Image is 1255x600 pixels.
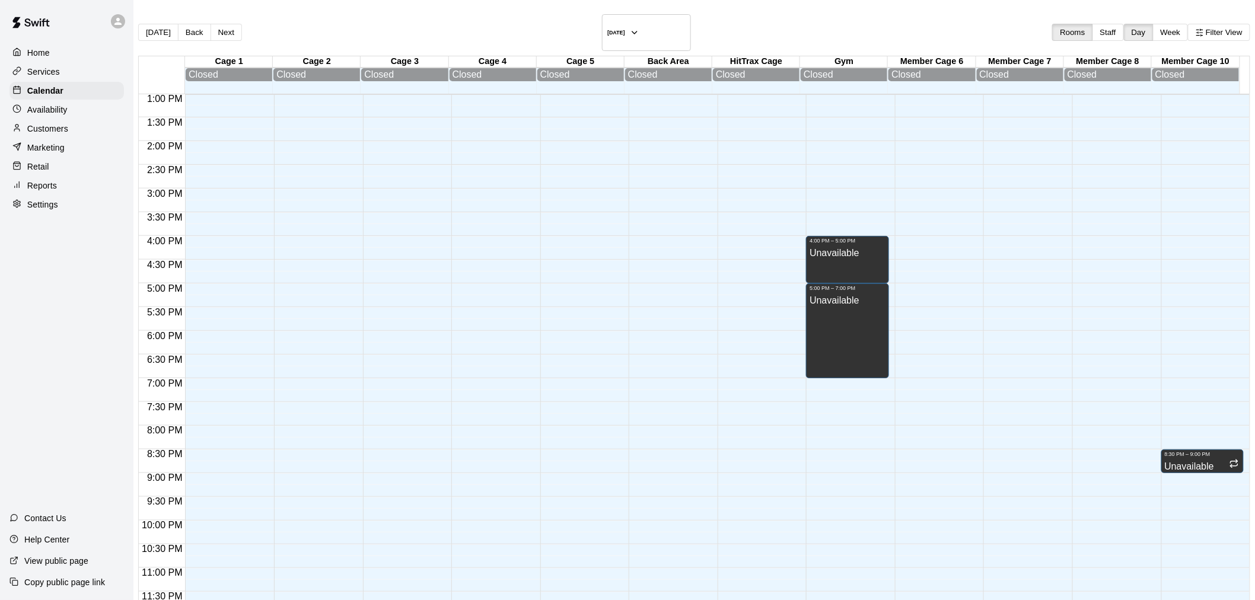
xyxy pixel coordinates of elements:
[1155,69,1236,80] div: Closed
[27,104,68,116] p: Availability
[1165,451,1241,457] div: 8:30 PM – 9:00 PM
[980,69,1060,80] div: Closed
[888,56,976,68] div: Member Cage 6
[804,69,884,80] div: Closed
[1052,24,1092,41] button: Rooms
[9,158,124,175] a: Retail
[891,69,972,80] div: Closed
[139,544,185,554] span: 10:30 PM
[1068,69,1148,80] div: Closed
[27,66,60,78] p: Services
[453,69,533,80] div: Closed
[144,378,186,388] span: 7:00 PM
[144,117,186,127] span: 1:30 PM
[27,199,58,210] p: Settings
[9,196,124,213] a: Settings
[27,142,65,154] p: Marketing
[800,56,888,68] div: Gym
[712,56,800,68] div: HitTrax Cage
[144,94,186,104] span: 1:00 PM
[27,180,57,192] p: Reports
[1153,24,1189,41] button: Week
[364,69,445,80] div: Closed
[144,260,186,270] span: 4:30 PM
[27,123,68,135] p: Customers
[24,576,105,588] p: Copy public page link
[9,63,124,81] a: Services
[24,512,66,524] p: Contact Us
[1229,460,1239,470] span: Recurring event
[716,69,797,80] div: Closed
[9,82,124,100] a: Calendar
[144,189,186,199] span: 3:00 PM
[9,120,124,138] a: Customers
[273,56,361,68] div: Cage 2
[607,30,625,36] h6: [DATE]
[144,331,186,341] span: 6:00 PM
[144,141,186,151] span: 2:00 PM
[628,69,709,80] div: Closed
[1092,24,1124,41] button: Staff
[139,521,185,531] span: 10:00 PM
[139,568,185,578] span: 11:00 PM
[806,236,889,283] div: 4:00 PM – 5:00 PM: Unavailable
[144,355,186,365] span: 6:30 PM
[810,238,885,244] div: 4:00 PM – 5:00 PM
[178,24,211,41] button: Back
[1188,24,1250,41] button: Filter View
[537,56,625,68] div: Cage 5
[138,24,179,41] button: [DATE]
[185,56,273,68] div: Cage 1
[1161,449,1244,473] div: 8:30 PM – 9:00 PM: Unavailable
[144,497,186,507] span: 9:30 PM
[144,473,186,483] span: 9:00 PM
[144,307,186,317] span: 5:30 PM
[144,402,186,412] span: 7:30 PM
[276,69,357,80] div: Closed
[211,24,242,41] button: Next
[144,236,186,246] span: 4:00 PM
[9,139,124,157] a: Marketing
[810,285,885,291] div: 5:00 PM – 7:00 PM
[9,101,124,119] a: Availability
[1124,24,1154,41] button: Day
[1064,56,1152,68] div: Member Cage 8
[144,165,186,175] span: 2:30 PM
[144,449,186,459] span: 8:30 PM
[144,426,186,436] span: 8:00 PM
[1152,56,1240,68] div: Member Cage 10
[625,56,712,68] div: Back Area
[449,56,537,68] div: Cage 4
[806,283,889,378] div: 5:00 PM – 7:00 PM: Unavailable
[144,212,186,222] span: 3:30 PM
[540,69,621,80] div: Closed
[976,56,1064,68] div: Member Cage 7
[24,555,88,567] p: View public page
[27,47,50,59] p: Home
[9,44,124,62] a: Home
[144,283,186,293] span: 5:00 PM
[602,14,691,51] button: [DATE]
[27,161,49,173] p: Retail
[9,177,124,194] a: Reports
[24,534,69,545] p: Help Center
[361,56,448,68] div: Cage 3
[189,69,269,80] div: Closed
[27,85,63,97] p: Calendar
